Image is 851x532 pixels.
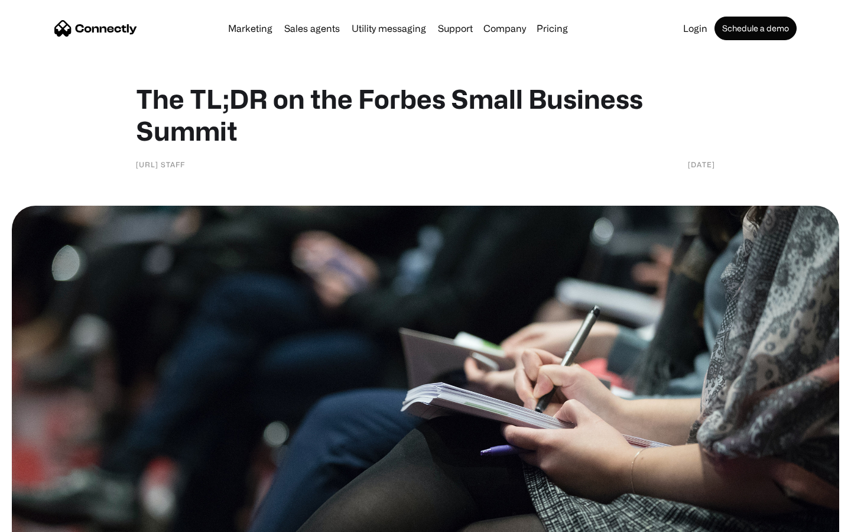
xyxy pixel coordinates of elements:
[136,83,715,147] h1: The TL;DR on the Forbes Small Business Summit
[714,17,797,40] a: Schedule a demo
[347,24,431,33] a: Utility messaging
[483,20,526,37] div: Company
[136,158,185,170] div: [URL] Staff
[688,158,715,170] div: [DATE]
[532,24,573,33] a: Pricing
[678,24,712,33] a: Login
[280,24,345,33] a: Sales agents
[12,511,71,528] aside: Language selected: English
[223,24,277,33] a: Marketing
[24,511,71,528] ul: Language list
[433,24,478,33] a: Support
